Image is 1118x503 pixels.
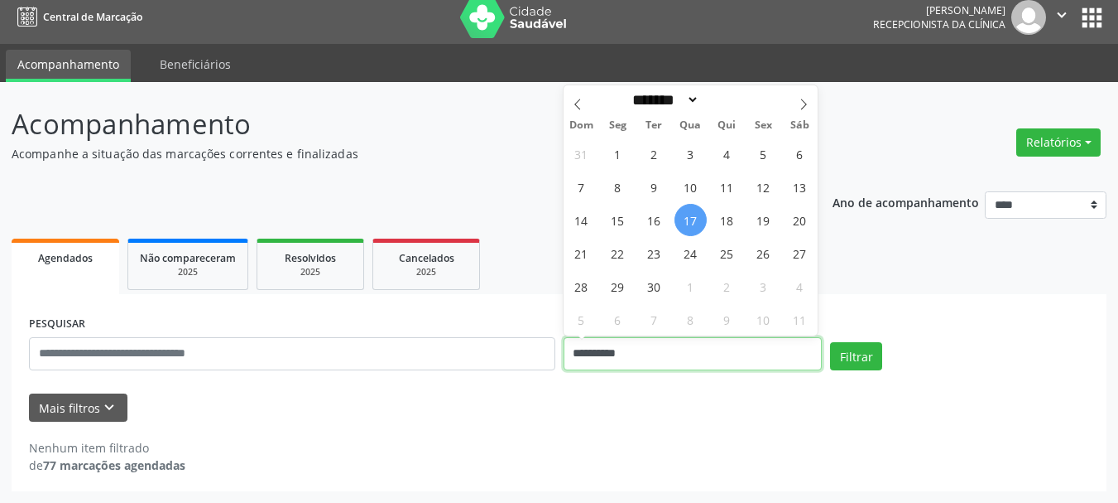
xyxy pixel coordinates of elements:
span: Setembro 28, 2025 [565,270,597,302]
label: PESQUISAR [29,312,85,337]
span: Setembro 16, 2025 [638,204,670,236]
span: Setembro 18, 2025 [711,204,743,236]
span: Setembro 3, 2025 [674,138,707,170]
span: Agosto 31, 2025 [565,138,597,170]
input: Year [699,91,754,109]
span: Setembro 17, 2025 [674,204,707,236]
span: Agendados [38,251,93,265]
div: de [29,457,185,474]
p: Ano de acompanhamento [833,191,979,212]
span: Setembro 10, 2025 [674,171,707,203]
span: Setembro 6, 2025 [784,138,816,170]
span: Outubro 1, 2025 [674,270,707,302]
i:  [1053,6,1071,24]
span: Sáb [781,120,818,131]
strong: 77 marcações agendadas [43,457,185,473]
div: 2025 [269,266,352,278]
a: Central de Marcação [12,3,142,31]
span: Setembro 20, 2025 [784,204,816,236]
span: Setembro 22, 2025 [602,237,634,269]
p: Acompanhe a situação das marcações correntes e finalizadas [12,145,778,162]
span: Não compareceram [140,251,236,265]
span: Qua [672,120,708,131]
span: Setembro 25, 2025 [711,237,743,269]
span: Setembro 23, 2025 [638,237,670,269]
button: Mais filtroskeyboard_arrow_down [29,394,127,423]
span: Outubro 9, 2025 [711,303,743,336]
div: [PERSON_NAME] [873,3,1005,17]
span: Outubro 6, 2025 [602,303,634,336]
span: Setembro 26, 2025 [747,237,780,269]
p: Acompanhamento [12,104,778,145]
button: Filtrar [830,342,882,370]
a: Beneficiários [148,50,242,79]
span: Setembro 19, 2025 [747,204,780,236]
button: Relatórios [1016,128,1101,157]
span: Setembro 11, 2025 [711,171,743,203]
span: Ter [636,120,672,131]
span: Setembro 2, 2025 [638,138,670,170]
span: Seg [599,120,636,131]
span: Setembro 21, 2025 [565,237,597,269]
span: Setembro 27, 2025 [784,237,816,269]
span: Setembro 8, 2025 [602,171,634,203]
span: Outubro 7, 2025 [638,303,670,336]
span: Outubro 10, 2025 [747,303,780,336]
span: Dom [564,120,600,131]
span: Outubro 3, 2025 [747,270,780,302]
span: Resolvidos [285,251,336,265]
span: Outubro 5, 2025 [565,303,597,336]
button: apps [1077,3,1106,32]
div: 2025 [140,266,236,278]
div: Nenhum item filtrado [29,439,185,457]
span: Outubro 8, 2025 [674,303,707,336]
span: Setembro 7, 2025 [565,171,597,203]
span: Setembro 5, 2025 [747,138,780,170]
span: Setembro 29, 2025 [602,270,634,302]
span: Setembro 12, 2025 [747,171,780,203]
span: Recepcionista da clínica [873,17,1005,31]
span: Setembro 4, 2025 [711,138,743,170]
span: Setembro 30, 2025 [638,270,670,302]
a: Acompanhamento [6,50,131,82]
span: Qui [708,120,745,131]
span: Setembro 15, 2025 [602,204,634,236]
span: Setembro 14, 2025 [565,204,597,236]
span: Setembro 9, 2025 [638,171,670,203]
span: Outubro 4, 2025 [784,270,816,302]
span: Sex [745,120,781,131]
span: Setembro 1, 2025 [602,138,634,170]
span: Outubro 2, 2025 [711,270,743,302]
span: Cancelados [399,251,454,265]
span: Setembro 24, 2025 [674,237,707,269]
select: Month [627,91,700,109]
span: Setembro 13, 2025 [784,171,816,203]
div: 2025 [385,266,468,278]
i: keyboard_arrow_down [100,399,118,417]
span: Central de Marcação [43,10,142,24]
span: Outubro 11, 2025 [784,303,816,336]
